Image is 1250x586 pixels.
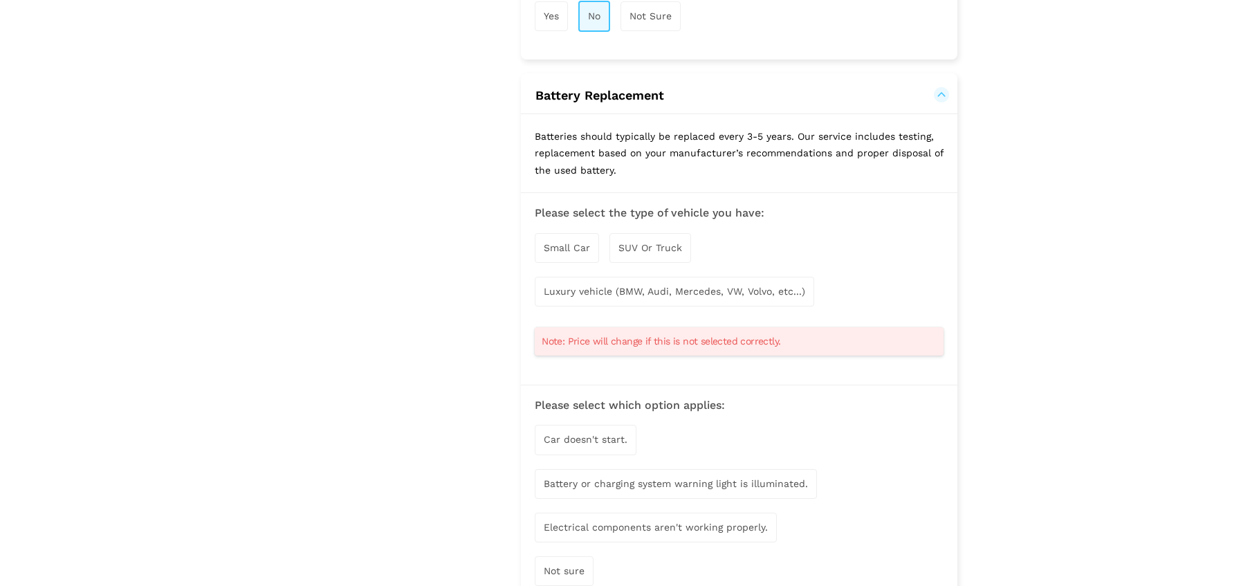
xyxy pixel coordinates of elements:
[542,334,780,348] span: Note: Price will change if this is not selected correctly.
[618,242,682,253] span: SUV Or Truck
[535,87,944,104] button: Battery Replacement
[629,10,672,21] span: Not Sure
[521,114,957,193] p: Batteries should typically be replaced every 3-5 years. Our service includes testing, replacement...
[544,10,559,21] span: Yes
[535,207,944,219] h3: Please select the type of vehicle you have:
[544,565,585,576] span: Not sure
[544,478,808,489] span: Battery or charging system warning light is illuminated.
[588,10,600,21] span: No
[544,242,590,253] span: Small Car
[544,522,768,533] span: Electrical components aren't working properly.
[544,434,627,445] span: Car doesn't start.
[544,286,805,297] span: Luxury vehicle (BMW, Audi, Mercedes, VW, Volvo, etc...)
[535,399,944,412] h3: Please select which option applies:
